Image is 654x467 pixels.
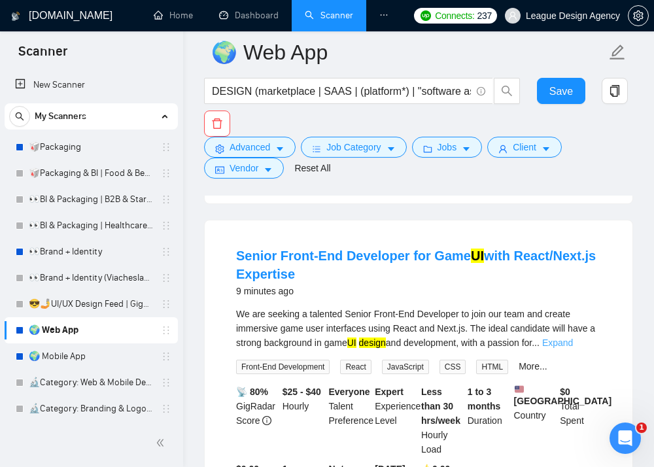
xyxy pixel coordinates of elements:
button: search [494,78,520,104]
button: userClientcaret-down [487,137,562,158]
button: barsJob Categorycaret-down [301,137,406,158]
a: 🌍 Web App [29,317,153,343]
button: delete [204,111,230,137]
div: Total Spent [557,385,604,457]
div: Experience Level [372,385,419,457]
span: holder [161,404,171,414]
a: More... [519,361,547,372]
span: 1 [636,423,647,433]
span: holder [161,142,171,152]
a: 🌍 Mobile App [29,343,153,370]
span: info-circle [477,87,485,95]
span: Advanced [230,140,270,154]
span: Front-End Development [236,360,330,374]
span: idcard [215,165,224,175]
a: New Scanner [15,72,167,98]
span: holder [161,220,171,231]
span: holder [161,247,171,257]
span: caret-down [387,144,396,154]
div: We are seeking a talented Senior Front-End Developer to join our team and create immersive game u... [236,307,601,350]
b: Expert [375,387,404,397]
img: logo [11,6,20,27]
input: Search Freelance Jobs... [212,83,471,99]
span: Scanner [8,42,78,69]
div: GigRadar Score [233,385,280,457]
img: upwork-logo.png [421,10,431,21]
mark: UI [347,337,356,348]
span: React [340,360,371,374]
span: CSS [439,360,466,374]
a: dashboardDashboard [219,10,279,21]
input: Scanner name... [211,36,606,69]
span: holder [161,194,171,205]
span: ellipsis [379,10,388,20]
b: 1 to 3 months [468,387,501,411]
span: holder [161,168,171,179]
b: 📡 80% [236,387,268,397]
span: user [498,144,508,154]
span: Connects: [435,9,474,23]
span: Jobs [438,140,457,154]
a: 🥡Packaging & BI | Food & Beverage [29,160,153,186]
button: copy [602,78,628,104]
a: 🔬Category: Branding & Logo Design [29,396,153,422]
a: Senior Front-End Developer for GameUIwith React/Next.js Expertise [236,249,596,281]
span: folder [423,144,432,154]
span: search [10,112,29,121]
div: Duration [465,385,511,457]
a: 😎🤳UI/UX Design Feed | GigRadar [29,291,153,317]
button: search [9,106,30,127]
a: setting [628,10,649,21]
button: setting [628,5,649,26]
span: setting [215,144,224,154]
a: 👀Brand + Identity (Viacheslav Crossing) [29,265,153,291]
li: New Scanner [5,72,178,98]
button: Save [537,78,585,104]
span: holder [161,299,171,309]
a: Expand [542,337,573,348]
span: holder [161,351,171,362]
span: HTML [476,360,508,374]
img: 🇺🇸 [515,385,524,394]
a: searchScanner [305,10,353,21]
a: 👀BI & Packaging | B2B & Startup [29,186,153,213]
span: bars [312,144,321,154]
mark: UI [471,249,484,263]
span: 237 [477,9,492,23]
a: 🥡Packaging [29,134,153,160]
span: holder [161,377,171,388]
span: edit [609,44,626,61]
span: info-circle [262,416,271,425]
span: holder [161,325,171,336]
mark: design [359,337,386,348]
a: homeHome [154,10,193,21]
div: Hourly Load [419,385,465,457]
span: search [494,85,519,97]
div: Country [511,385,558,457]
b: Everyone [329,387,370,397]
span: delete [205,118,230,130]
span: user [508,11,517,20]
span: setting [628,10,648,21]
button: folderJobscaret-down [412,137,483,158]
span: My Scanners [35,103,86,130]
b: $ 0 [560,387,570,397]
span: caret-down [264,165,273,175]
a: Reset All [294,161,330,175]
a: 👀Brand + Identity [29,239,153,265]
span: double-left [156,436,169,449]
span: Client [513,140,536,154]
div: Hourly [280,385,326,457]
span: caret-down [542,144,551,154]
button: settingAdvancedcaret-down [204,137,296,158]
span: caret-down [462,144,471,154]
b: Less than 30 hrs/week [421,387,460,426]
b: $25 - $40 [283,387,321,397]
a: 👀BI & Packaging | Healthcare & Beauty [29,213,153,239]
span: ... [532,337,540,348]
span: Job Category [326,140,381,154]
span: Save [549,83,573,99]
iframe: Intercom live chat [610,423,641,454]
span: holder [161,273,171,283]
b: [GEOGRAPHIC_DATA] [514,385,612,406]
